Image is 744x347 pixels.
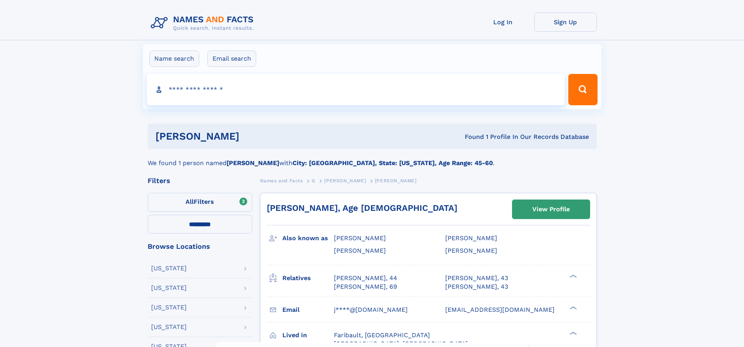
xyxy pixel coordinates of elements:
[148,243,252,250] div: Browse Locations
[207,50,256,67] label: Email search
[375,178,417,183] span: [PERSON_NAME]
[532,200,570,218] div: View Profile
[148,13,260,34] img: Logo Names and Facts
[472,13,534,32] a: Log In
[334,234,386,242] span: [PERSON_NAME]
[227,159,279,167] b: [PERSON_NAME]
[352,133,589,141] div: Found 1 Profile In Our Records Database
[155,131,352,141] h1: [PERSON_NAME]
[334,247,386,254] span: [PERSON_NAME]
[148,149,597,168] div: We found 1 person named with .
[312,178,316,183] span: G
[568,273,577,279] div: ❯
[324,178,366,183] span: [PERSON_NAME]
[512,200,590,219] a: View Profile
[312,176,316,185] a: G
[445,306,555,313] span: [EMAIL_ADDRESS][DOMAIN_NAME]
[151,265,187,271] div: [US_STATE]
[445,282,508,291] a: [PERSON_NAME], 43
[151,324,187,330] div: [US_STATE]
[151,285,187,291] div: [US_STATE]
[148,193,252,212] label: Filters
[534,13,597,32] a: Sign Up
[282,329,334,342] h3: Lived in
[334,274,397,282] a: [PERSON_NAME], 44
[334,282,397,291] a: [PERSON_NAME], 69
[568,331,577,336] div: ❯
[186,198,194,205] span: All
[282,271,334,285] h3: Relatives
[445,234,497,242] span: [PERSON_NAME]
[149,50,199,67] label: Name search
[267,203,457,213] a: [PERSON_NAME], Age [DEMOGRAPHIC_DATA]
[151,304,187,311] div: [US_STATE]
[282,232,334,245] h3: Also known as
[568,305,577,310] div: ❯
[334,331,430,339] span: Faribault, [GEOGRAPHIC_DATA]
[148,177,252,184] div: Filters
[568,74,597,105] button: Search Button
[293,159,493,167] b: City: [GEOGRAPHIC_DATA], State: [US_STATE], Age Range: 45-60
[445,247,497,254] span: [PERSON_NAME]
[147,74,565,105] input: search input
[282,303,334,316] h3: Email
[445,274,508,282] a: [PERSON_NAME], 43
[260,176,303,185] a: Names and Facts
[324,176,366,185] a: [PERSON_NAME]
